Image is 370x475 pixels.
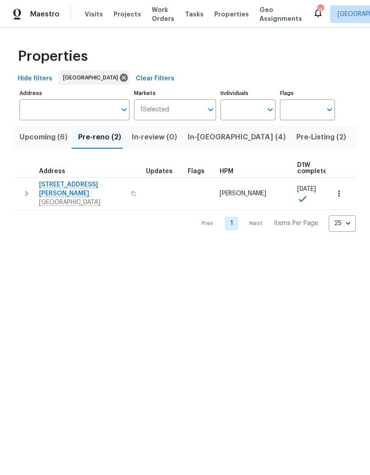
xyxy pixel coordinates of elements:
[134,91,216,96] label: Markets
[118,103,130,116] button: Open
[297,162,327,174] span: D1W complete
[280,91,335,96] label: Flags
[188,131,286,143] span: In-[GEOGRAPHIC_DATA] (4)
[205,103,217,116] button: Open
[220,91,276,96] label: Individuals
[132,71,178,87] button: Clear Filters
[18,73,52,84] span: Hide filters
[136,73,174,84] span: Clear Filters
[329,212,356,235] div: 25
[323,103,336,116] button: Open
[140,106,169,114] span: 1 Selected
[63,73,122,82] span: [GEOGRAPHIC_DATA]
[85,10,103,19] span: Visits
[78,131,121,143] span: Pre-reno (2)
[260,5,302,23] span: Geo Assignments
[214,10,249,19] span: Properties
[18,52,88,61] span: Properties
[296,131,346,143] span: Pre-Listing (2)
[39,168,65,174] span: Address
[220,190,266,197] span: [PERSON_NAME]
[188,168,205,174] span: Flags
[297,186,316,192] span: [DATE]
[20,91,130,96] label: Address
[132,131,177,143] span: In-review (0)
[14,71,56,87] button: Hide filters
[59,71,130,85] div: [GEOGRAPHIC_DATA]
[225,217,238,230] a: Goto page 1
[146,168,173,174] span: Updates
[114,10,141,19] span: Projects
[152,5,174,23] span: Work Orders
[264,103,276,116] button: Open
[317,5,323,14] div: 16
[274,219,318,228] p: Items Per Page
[185,11,204,17] span: Tasks
[30,10,59,19] span: Maestro
[193,215,356,232] nav: Pagination Navigation
[20,131,67,143] span: Upcoming (6)
[220,168,233,174] span: HPM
